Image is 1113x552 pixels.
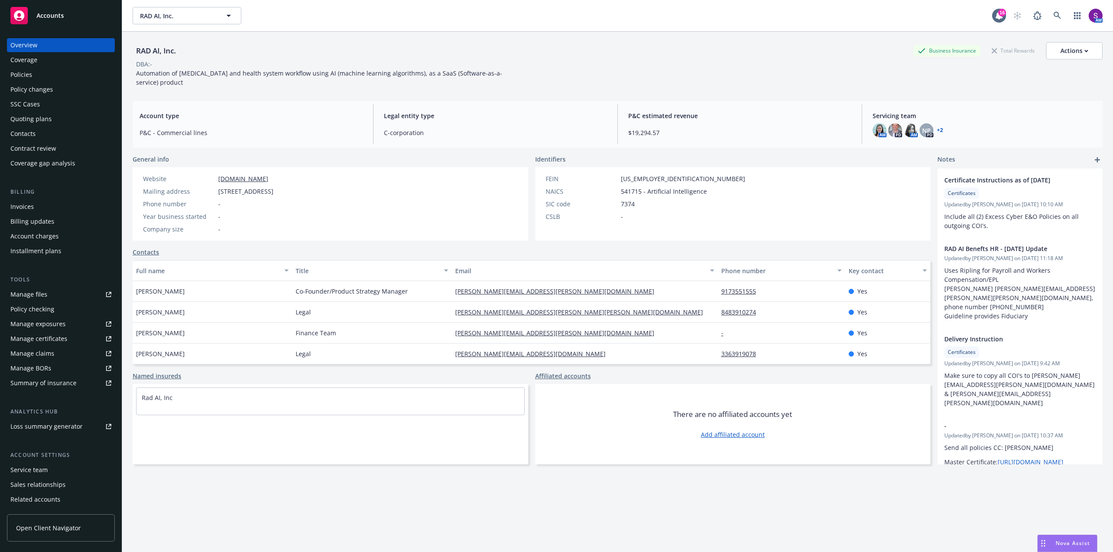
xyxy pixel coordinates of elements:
span: Updated by [PERSON_NAME] on [DATE] 10:37 AM [944,432,1096,440]
span: NP [922,126,931,135]
span: RAD AI Benefts HR - [DATE] Update [944,244,1073,253]
div: Website [143,174,215,183]
button: Full name [133,260,292,281]
div: Quoting plans [10,112,52,126]
button: Nova Assist [1037,535,1097,552]
span: Updated by [PERSON_NAME] on [DATE] 11:18 AM [944,255,1096,262]
button: Title [292,260,452,281]
span: Finance Team [296,328,336,337]
a: Manage certificates [7,332,115,346]
p: Master Certificate: [944,457,1096,466]
div: Loss summary generator [10,420,83,433]
span: Yes [857,328,867,337]
a: +2 [937,128,943,133]
span: Identifiers [535,155,566,164]
span: - [218,225,220,234]
span: Certificate Instructions as of [DATE] [944,175,1073,185]
div: Key contact [849,266,917,275]
div: NAICS [546,187,617,196]
a: 3363919078 [721,350,763,358]
a: [PERSON_NAME][EMAIL_ADDRESS][PERSON_NAME][PERSON_NAME][DOMAIN_NAME] [455,308,710,316]
span: [PERSON_NAME] [136,307,185,317]
div: Year business started [143,212,215,221]
a: Manage BORs [7,361,115,375]
span: Legal [296,349,311,358]
a: Policies [7,68,115,82]
a: Coverage [7,53,115,67]
div: Account charges [10,229,59,243]
a: Policy checking [7,302,115,316]
div: Delivery InstructionCertificatesUpdatedby [PERSON_NAME] on [DATE] 9:42 AMMake sure to copy all CO... [937,327,1103,414]
div: Title [296,266,439,275]
a: [PERSON_NAME][EMAIL_ADDRESS][DOMAIN_NAME] [455,350,613,358]
a: Overview [7,38,115,52]
span: Accounts [37,12,64,19]
span: C-corporation [384,128,607,137]
span: Notes [937,155,955,165]
a: 8483910274 [721,308,763,316]
span: $19,294.57 [628,128,851,137]
div: Contacts [10,127,36,141]
div: Summary of insurance [10,376,77,390]
span: Legal entity type [384,111,607,120]
a: Coverage gap analysis [7,156,115,170]
span: Account type [140,111,363,120]
a: add [1092,155,1103,165]
div: Manage certificates [10,332,67,346]
div: Account settings [7,451,115,459]
a: - [721,329,730,337]
div: Installment plans [10,244,61,258]
div: CSLB [546,212,617,221]
span: - [944,421,1073,430]
div: Actions [1060,43,1088,59]
span: P&C estimated revenue [628,111,851,120]
span: Certificates [948,348,976,356]
a: Manage claims [7,347,115,360]
span: P&C - Commercial lines [140,128,363,137]
span: - [621,212,623,221]
span: 541715 - Artificial Intelligence [621,187,707,196]
div: Tools [7,275,115,284]
span: Delivery Instruction [944,334,1073,344]
div: Policy changes [10,83,53,96]
span: Servicing team [873,111,1096,120]
a: Manage files [7,288,115,301]
div: Coverage [10,53,37,67]
a: Contacts [133,248,159,257]
a: Sales relationships [7,478,115,492]
div: Manage claims [10,347,54,360]
img: photo [873,123,886,137]
a: [DOMAIN_NAME] [218,175,268,183]
button: Actions [1046,42,1103,59]
a: Related accounts [7,493,115,506]
div: Overview [10,38,37,52]
span: Automation of [MEDICAL_DATA] and health system workflow using AI (machine learning algorithms), a... [136,69,502,86]
div: Drag to move [1038,535,1049,552]
div: Manage exposures [10,317,66,331]
div: RAD AI Benefts HR - [DATE] UpdateUpdatedby [PERSON_NAME] on [DATE] 11:18 AMUses Ripling for Payro... [937,237,1103,327]
a: Add affiliated account [701,430,765,439]
div: RAD AI, Inc. [133,45,180,56]
a: Contract review [7,142,115,155]
div: Billing [7,188,115,196]
span: Nova Assist [1056,539,1090,547]
a: Manage exposures [7,317,115,331]
span: [PERSON_NAME] [136,349,185,358]
div: Company size [143,225,215,234]
a: Report a Bug [1029,7,1046,24]
span: Updated by [PERSON_NAME] on [DATE] 9:42 AM [944,360,1096,367]
div: Manage files [10,288,47,301]
span: - [218,199,220,208]
span: Open Client Navigator [16,523,81,532]
div: DBA: - [136,59,152,69]
button: Phone number [718,260,846,281]
span: RAD AI, Inc. [140,11,215,20]
a: Search [1049,7,1066,24]
a: Contacts [7,127,115,141]
span: 7374 [621,199,635,208]
span: There are no affiliated accounts yet [673,409,792,420]
a: Affiliated accounts [535,371,591,380]
div: Full name [136,266,279,275]
p: Uses Ripling for Payroll and Workers Compensation/EPL [PERSON_NAME] [PERSON_NAME][EMAIL_ADDRESS][... [944,266,1096,321]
